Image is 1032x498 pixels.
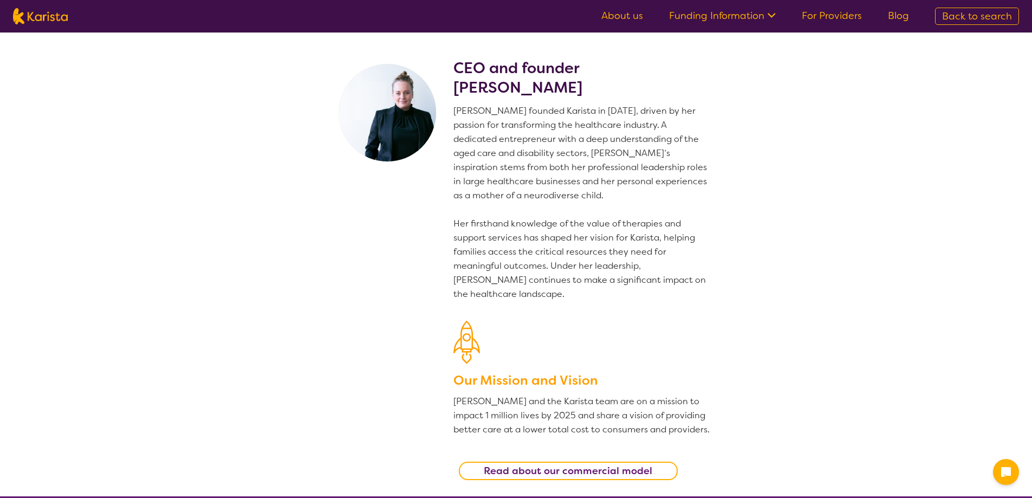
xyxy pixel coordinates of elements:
a: Blog [888,9,909,22]
h2: CEO and founder [PERSON_NAME] [453,59,711,98]
a: Funding Information [669,9,776,22]
b: Read about our commercial model [484,464,652,477]
img: Our Mission [453,321,480,364]
a: For Providers [802,9,862,22]
a: About us [601,9,643,22]
p: [PERSON_NAME] and the Karista team are on a mission to impact 1 million lives by 2025 and share a... [453,394,711,437]
h3: Our Mission and Vision [453,371,711,390]
p: [PERSON_NAME] founded Karista in [DATE], driven by her passion for transforming the healthcare in... [453,104,711,301]
span: Back to search [942,10,1012,23]
img: Karista logo [13,8,68,24]
a: Back to search [935,8,1019,25]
